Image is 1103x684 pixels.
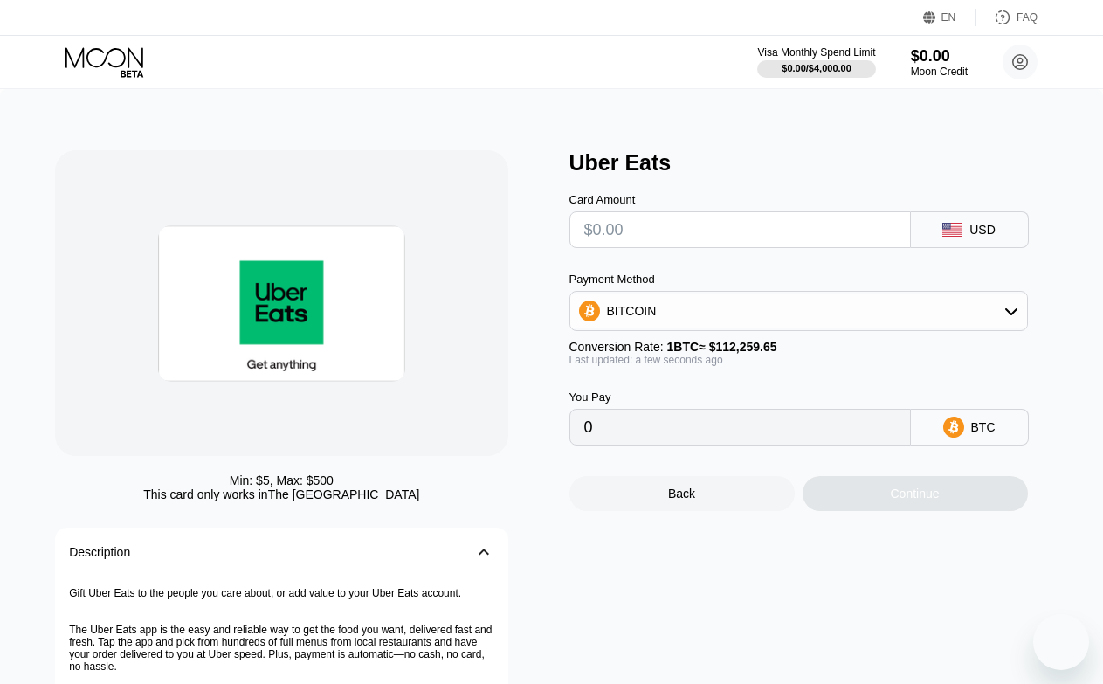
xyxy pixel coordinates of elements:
div: USD [969,223,996,237]
div: Visa Monthly Spend Limit [757,46,875,59]
div: BTC [971,420,996,434]
div: Conversion Rate: [569,340,1028,354]
div: Last updated: a few seconds ago [569,354,1028,366]
div: Min: $ 5 , Max: $ 500 [230,473,334,487]
div: Moon Credit [911,66,968,78]
div: Description [69,545,130,559]
div: This card only works in The [GEOGRAPHIC_DATA] [143,487,419,501]
div: FAQ [1017,11,1038,24]
div: EN [941,11,956,24]
div: 󰅀 [473,542,494,563]
div: BITCOIN [607,304,657,318]
div: EN [923,9,976,26]
div: BITCOIN [570,294,1027,328]
div: $0.00Moon Credit [911,47,968,78]
div: $0.00 [911,47,968,66]
div: Back [668,487,695,501]
div: $0.00 / $4,000.00 [782,63,851,73]
span: 1 BTC ≈ $112,259.65 [667,340,777,354]
iframe: Button to launch messaging window [1033,614,1089,670]
p: Gift Uber Eats to the people you care about, or add value to your Uber Eats account. The Uber Eat... [69,587,493,673]
div: You Pay [569,390,911,404]
div: FAQ [976,9,1038,26]
input: $0.00 [584,212,896,247]
div: Uber Eats [569,150,1065,176]
div: Payment Method [569,273,1028,286]
div: Back [569,476,795,511]
div: Visa Monthly Spend Limit$0.00/$4,000.00 [757,46,875,78]
div: Card Amount [569,193,911,206]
